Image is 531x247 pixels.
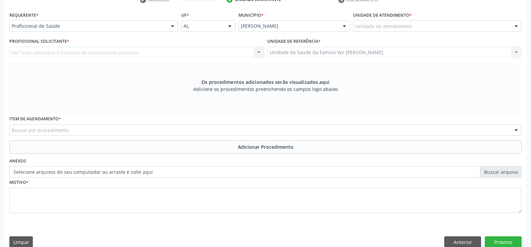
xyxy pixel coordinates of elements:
label: Requerente [9,10,39,20]
span: Adicione os procedimentos preenchendo os campos logo abaixo [193,86,338,93]
label: Item de agendamento [9,114,61,124]
span: [PERSON_NAME] [241,23,336,29]
span: Profissional de Saúde [12,23,164,29]
label: UF [181,10,189,20]
label: Unidade de referência [267,36,321,47]
span: Buscar por procedimento [12,127,69,134]
span: Unidade de atendimento [355,23,412,30]
span: AL [184,23,221,29]
span: Adicionar Procedimento [238,143,293,150]
span: Os procedimentos adicionados serão visualizados aqui [201,79,329,86]
button: Adicionar Procedimento [9,140,522,154]
label: Profissional Solicitante [9,36,69,47]
label: Anexos [9,156,26,166]
label: Município [239,10,264,20]
label: Motivo [9,177,28,188]
label: Unidade de atendimento [353,10,412,20]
